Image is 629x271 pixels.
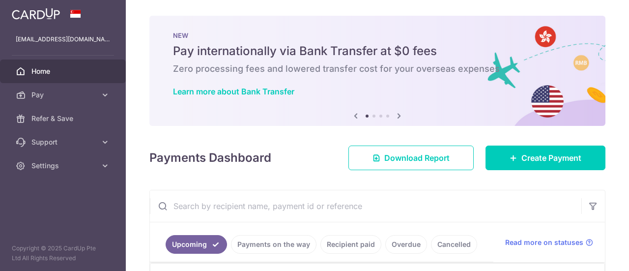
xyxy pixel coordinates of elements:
[173,87,294,96] a: Learn more about Bank Transfer
[173,43,582,59] h5: Pay internationally via Bank Transfer at $0 fees
[12,8,60,20] img: CardUp
[31,137,96,147] span: Support
[173,63,582,75] h6: Zero processing fees and lowered transfer cost for your overseas expenses
[348,146,474,170] a: Download Report
[16,34,110,44] p: [EMAIL_ADDRESS][DOMAIN_NAME]
[31,90,96,100] span: Pay
[384,152,450,164] span: Download Report
[150,190,581,222] input: Search by recipient name, payment id or reference
[431,235,477,254] a: Cancelled
[505,238,593,247] a: Read more on statuses
[521,152,581,164] span: Create Payment
[149,16,605,126] img: Bank transfer banner
[31,161,96,171] span: Settings
[486,146,605,170] a: Create Payment
[385,235,427,254] a: Overdue
[166,235,227,254] a: Upcoming
[149,149,271,167] h4: Payments Dashboard
[31,114,96,123] span: Refer & Save
[31,66,96,76] span: Home
[173,31,582,39] p: NEW
[231,235,316,254] a: Payments on the way
[505,238,583,247] span: Read more on statuses
[320,235,381,254] a: Recipient paid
